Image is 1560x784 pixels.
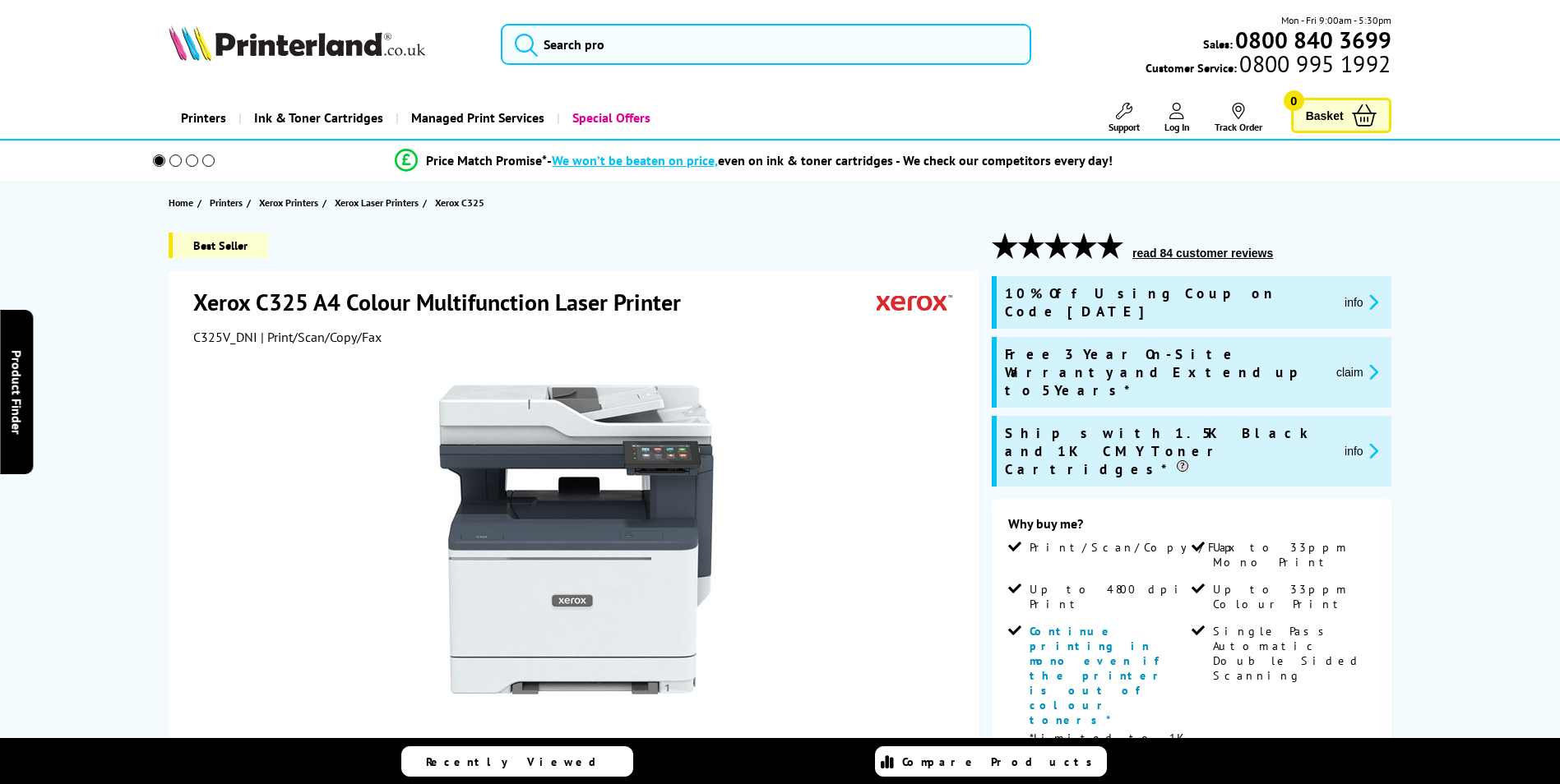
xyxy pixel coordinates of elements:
[1030,540,1241,555] span: Print/Scan/Copy/Fax
[169,97,238,139] a: Printers
[1235,25,1391,55] b: 0800 840 3699
[1213,540,1371,570] span: Up to 33ppm Mono Print
[1340,441,1383,460] button: promo-description
[1008,515,1375,540] div: Why buy me?
[131,146,1378,175] li: modal_Promise
[259,194,318,211] span: Xerox Printers
[193,287,697,317] h1: Xerox C325 A4 Colour Multifunction Laser Printer
[1213,582,1371,611] span: Up to 33ppm Colour Print
[169,25,480,64] a: Printerland Logo
[1030,582,1187,611] span: Up to 4800 dpi Print
[401,746,633,777] a: Recently Viewed
[259,194,322,211] a: Xerox Printers
[1331,362,1383,381] button: promo-description
[1109,103,1140,133] a: Support
[210,194,247,211] a: Printers
[1284,90,1304,111] span: 0
[169,194,197,211] a: Home
[552,152,718,168] span: We won’t be beaten on price,
[1306,104,1344,127] span: Basket
[1213,624,1371,683] span: Single Pass Automatic Double Sided Scanning
[1146,56,1391,76] span: Customer Service:
[877,287,952,317] img: Xerox
[210,194,243,211] span: Printers
[435,196,484,209] span: Xerox C325
[1281,12,1391,28] span: Mon - Fri 9:00am - 5:30pm
[1030,727,1187,772] p: *Limited to 1K Pages
[396,97,557,139] a: Managed Print Services
[1237,56,1391,71] span: 0800 995 1992
[426,152,547,168] span: Price Match Promise*
[254,97,383,139] span: Ink & Toner Cartridges
[169,25,425,61] img: Printerland Logo
[193,329,257,345] span: C325V_DNI
[1340,293,1383,311] button: promo-description
[557,97,663,139] a: Special Offers
[335,194,423,211] a: Xerox Laser Printers
[8,350,25,435] span: Product Finder
[169,194,193,211] span: Home
[415,378,738,700] img: Xerox C325
[1127,246,1278,261] button: read 84 customer reviews
[169,233,268,258] span: Best Seller
[1109,121,1140,133] span: Support
[902,754,1101,769] span: Compare Products
[1203,36,1233,52] span: Sales:
[875,746,1107,777] a: Compare Products
[426,754,613,769] span: Recently Viewed
[1164,103,1190,133] a: Log In
[1215,103,1262,133] a: Track Order
[1005,424,1331,478] span: Ships with 1.5K Black and 1K CMY Toner Cartridges*
[335,194,419,211] span: Xerox Laser Printers
[1291,98,1391,133] a: Basket 0
[238,97,396,139] a: Ink & Toner Cartridges
[1005,345,1323,399] span: Free 3 Year On-Site Warranty and Extend up to 5 Years*
[1233,32,1391,48] a: 0800 840 3699
[261,329,382,345] span: | Print/Scan/Copy/Fax
[1164,121,1190,133] span: Log In
[547,152,1113,168] div: - even on ink & toner cartridges - We check our competitors every day!
[1030,624,1168,727] span: Continue printing in mono even if the printer is out of colour toners*
[501,24,1031,65] input: Search pro
[1005,284,1331,321] span: 10% Off Using Coupon Code [DATE]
